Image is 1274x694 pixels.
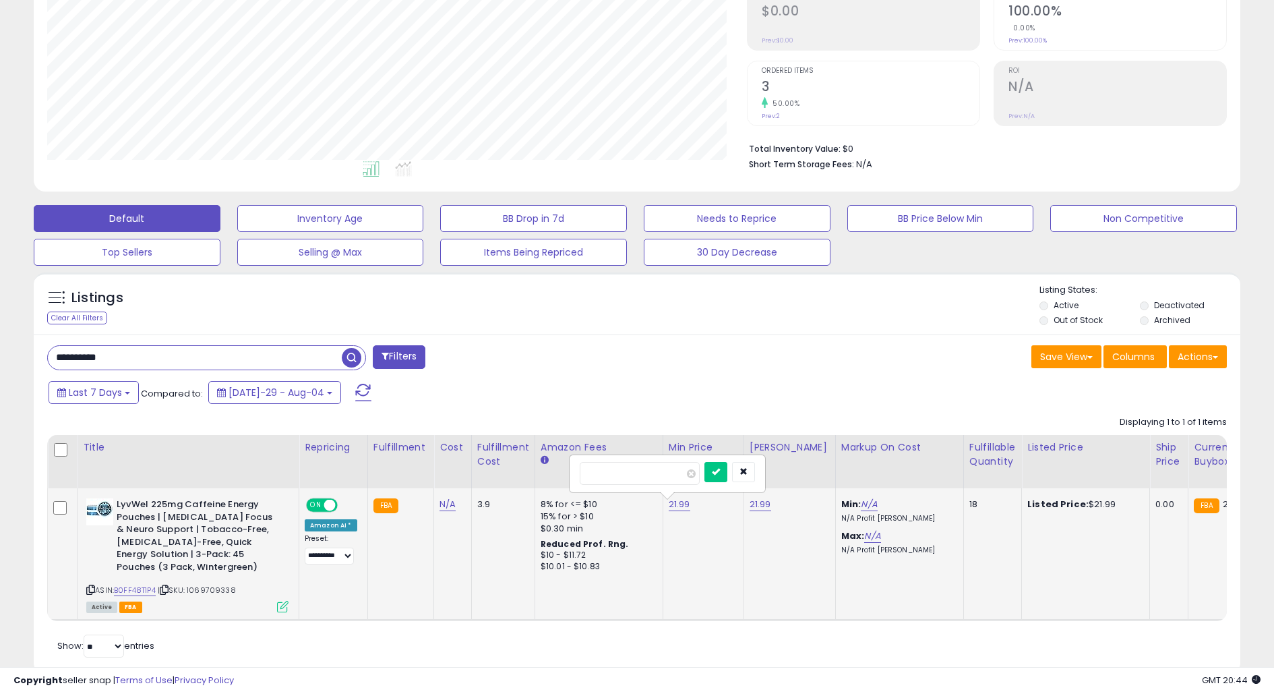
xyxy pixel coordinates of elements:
[83,440,293,455] div: Title
[34,239,220,266] button: Top Sellers
[373,345,425,369] button: Filters
[856,158,872,171] span: N/A
[864,529,880,543] a: N/A
[1008,79,1226,97] h2: N/A
[86,498,113,525] img: 41RtuCf6IEL._SL40_.jpg
[1008,3,1226,22] h2: 100.00%
[1054,299,1079,311] label: Active
[1008,36,1047,45] small: Prev: 100.00%
[835,435,963,488] th: The percentage added to the cost of goods (COGS) that forms the calculator for Min & Max prices.
[86,498,289,611] div: ASIN:
[1103,345,1167,368] button: Columns
[1050,205,1237,232] button: Non Competitive
[841,529,865,542] b: Max:
[1155,498,1178,511] div: 0.00
[750,498,771,511] a: 21.99
[237,205,424,232] button: Inventory Age
[175,674,234,687] a: Privacy Policy
[1202,674,1261,687] span: 2025-08-12 20:44 GMT
[541,498,653,511] div: 8% for <= $10
[1008,67,1226,75] span: ROI
[373,440,428,455] div: Fulfillment
[1027,498,1139,511] div: $21.99
[229,386,324,399] span: [DATE]-29 - Aug-04
[541,550,653,561] div: $10 - $11.72
[439,440,466,455] div: Cost
[237,239,424,266] button: Selling @ Max
[541,440,657,455] div: Amazon Fees
[86,602,117,613] span: All listings currently available for purchase on Amazon
[336,500,357,511] span: OFF
[669,440,738,455] div: Min Price
[1027,498,1089,511] b: Listed Price:
[1154,314,1190,326] label: Archived
[541,523,653,535] div: $0.30 min
[69,386,122,399] span: Last 7 Days
[71,289,123,308] h5: Listings
[1194,498,1219,513] small: FBA
[762,79,979,97] h2: 3
[644,205,830,232] button: Needs to Reprice
[119,602,142,613] span: FBA
[1194,440,1263,469] div: Current Buybox Price
[115,674,173,687] a: Terms of Use
[13,674,234,687] div: seller snap | |
[114,585,156,596] a: B0FF48T1P4
[1154,299,1205,311] label: Deactivated
[841,498,861,511] b: Min:
[440,205,627,232] button: BB Drop in 7d
[49,381,139,404] button: Last 7 Days
[762,3,979,22] h2: $0.00
[1008,112,1035,120] small: Prev: N/A
[762,36,793,45] small: Prev: $0.00
[57,639,154,652] span: Show: entries
[1120,416,1227,429] div: Displaying 1 to 1 of 1 items
[117,498,280,577] b: LyvWel 225mg Caffeine Energy Pouches | [MEDICAL_DATA] Focus & Neuro Support | Tobacco-Free, [MEDI...
[1039,284,1240,297] p: Listing States:
[861,498,877,511] a: N/A
[13,674,63,687] strong: Copyright
[841,440,958,455] div: Markup on Cost
[141,387,203,400] span: Compared to:
[1054,314,1103,326] label: Out of Stock
[750,440,830,455] div: [PERSON_NAME]
[1112,350,1155,364] span: Columns
[841,514,953,523] p: N/A Profit [PERSON_NAME]
[305,440,362,455] div: Repricing
[541,511,653,523] div: 15% for > $10
[305,519,357,531] div: Amazon AI *
[373,498,398,513] small: FBA
[541,561,653,573] div: $10.01 - $10.83
[749,143,841,154] b: Total Inventory Value:
[762,112,780,120] small: Prev: 2
[1027,440,1144,455] div: Listed Price
[47,312,107,324] div: Clear All Filters
[477,498,524,511] div: 3.9
[158,585,236,596] span: | SKU: 1069709338
[1169,345,1227,368] button: Actions
[1031,345,1101,368] button: Save View
[1008,23,1035,33] small: 0.00%
[1223,498,1244,511] span: 21.99
[440,239,627,266] button: Items Being Repriced
[841,546,953,555] p: N/A Profit [PERSON_NAME]
[34,205,220,232] button: Default
[768,98,799,109] small: 50.00%
[644,239,830,266] button: 30 Day Decrease
[307,500,324,511] span: ON
[969,440,1016,469] div: Fulfillable Quantity
[477,440,529,469] div: Fulfillment Cost
[749,140,1217,156] li: $0
[541,538,629,550] b: Reduced Prof. Rng.
[762,67,979,75] span: Ordered Items
[305,534,357,565] div: Preset:
[439,498,456,511] a: N/A
[541,455,549,467] small: Amazon Fees.
[1155,440,1182,469] div: Ship Price
[969,498,1011,511] div: 18
[847,205,1034,232] button: BB Price Below Min
[749,158,854,170] b: Short Term Storage Fees:
[208,381,341,404] button: [DATE]-29 - Aug-04
[669,498,690,511] a: 21.99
